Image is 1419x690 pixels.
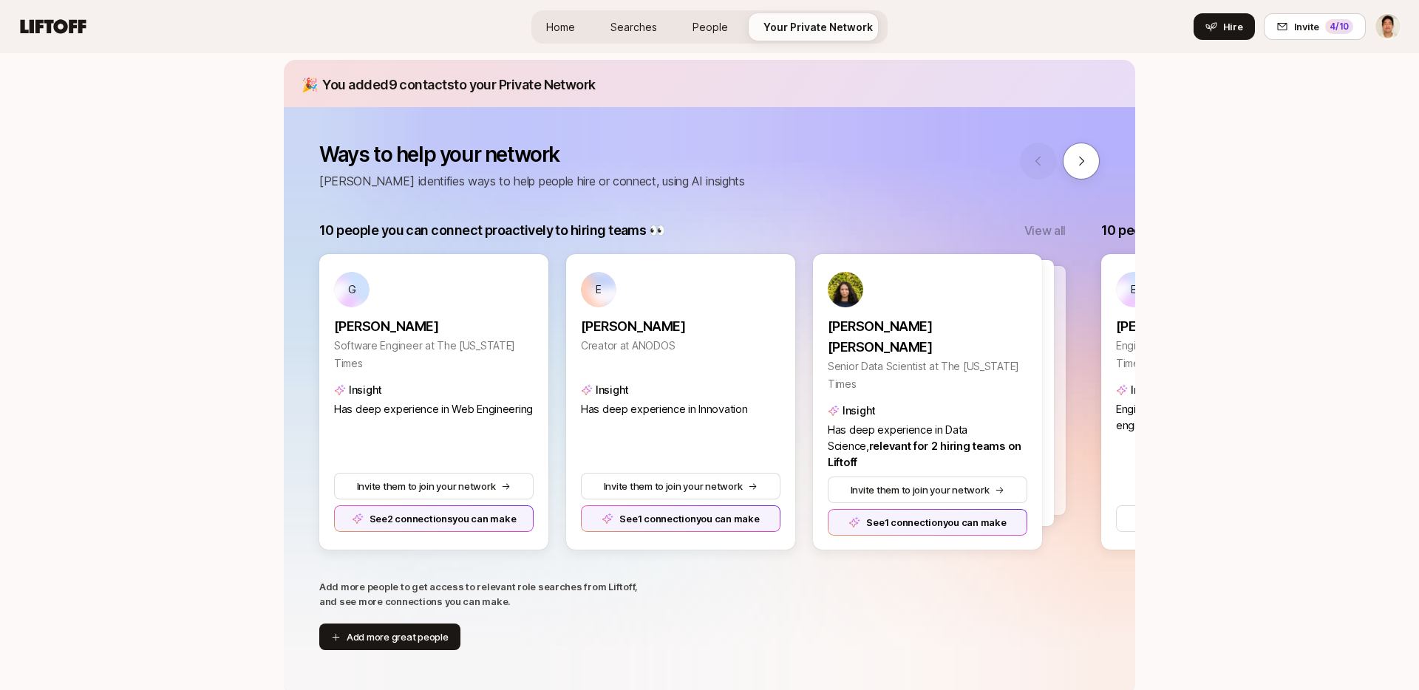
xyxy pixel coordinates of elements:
[319,220,664,241] p: 10 people you can connect proactively to hiring teams 👀
[693,19,728,35] span: People
[581,473,780,499] button: Invite them to join your network
[581,403,747,416] span: Has deep experience in Innovation
[828,358,1027,393] p: Senior Data Scientist at The [US_STATE] Times
[1116,272,1316,307] a: E
[828,307,1027,358] a: [PERSON_NAME] [PERSON_NAME]
[1116,337,1316,372] p: Engineering Director @ The [US_STATE] Times
[334,403,533,416] span: Has deep experience in Web Engineering
[1101,220,1273,241] p: 10 people might be hiring 🌱
[1375,14,1401,39] img: Jeremy Chen
[319,579,638,609] p: Add more people to get access to relevant role searches from Liftoff, and see more connections yo...
[581,272,780,307] a: E
[319,143,745,166] p: Ways to help your network
[581,307,780,337] a: [PERSON_NAME]
[302,75,1123,95] p: 🎉 You added 9 contacts to your Private Network
[828,476,1027,503] button: Invite them to join your network
[681,13,740,41] a: People
[334,473,534,499] button: Invite them to join your network
[334,307,534,337] a: [PERSON_NAME]
[1116,505,1316,532] button: Invite them to hire on Liftoff
[828,272,863,307] img: e01d0d50_355a_430a_b581_a8feec257836.jpg
[610,19,657,35] span: Searches
[1194,13,1255,40] button: Hire
[1375,13,1401,40] button: Jeremy Chen
[843,402,876,420] p: Insight
[599,13,669,41] a: Searches
[763,19,873,35] span: Your Private Network
[349,381,382,399] p: Insight
[1116,403,1313,432] span: Engineering director at NYT managing 26 engineers - potential to expand team
[596,281,602,298] p: E
[1116,307,1316,337] a: [PERSON_NAME]
[546,19,575,35] span: Home
[581,337,780,355] p: Creator at ANODOS
[1325,19,1353,34] div: 4 /10
[1131,381,1164,399] p: Insight
[1131,281,1137,298] p: E
[1223,19,1243,34] span: Hire
[1024,221,1066,240] button: View all
[334,337,534,372] p: Software Engineer at The [US_STATE] Times
[534,13,587,41] a: Home
[828,440,1021,469] span: relevant for 2 hiring teams on Liftoff
[596,381,629,399] p: Insight
[752,13,885,41] a: Your Private Network
[334,316,534,337] p: [PERSON_NAME]
[581,316,780,337] p: [PERSON_NAME]
[348,281,356,298] p: G
[334,272,534,307] a: G
[1116,316,1316,337] p: [PERSON_NAME]
[1264,13,1366,40] button: Invite4/10
[828,423,967,453] span: Has deep experience in Data Science,
[319,171,745,191] p: [PERSON_NAME] identifies ways to help people hire or connect, using AI insights
[1294,19,1319,34] span: Invite
[828,316,1027,358] p: [PERSON_NAME] [PERSON_NAME]
[319,624,460,650] button: Add more great people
